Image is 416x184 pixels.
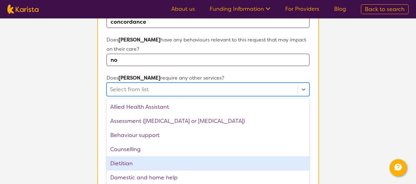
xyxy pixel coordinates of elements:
div: Allied Health Assistant [107,100,309,114]
strong: [PERSON_NAME] [119,75,160,81]
p: Does require any other services? [107,73,309,83]
p: Does have any behaviours relevant to this request that may impact on their care? [107,35,309,54]
div: Behaviour support [107,128,309,142]
a: Funding Information [210,5,270,13]
strong: [PERSON_NAME] [119,37,160,43]
div: Assessment ([MEDICAL_DATA] or [MEDICAL_DATA]) [107,114,309,128]
input: Type you answer here [107,16,309,28]
button: Channel Menu [390,159,407,176]
a: For Providers [285,5,319,13]
span: Back to search [365,6,405,13]
a: Blog [334,5,346,13]
a: About us [171,5,195,13]
img: Karista logo [7,5,38,14]
a: Back to search [361,4,409,14]
input: Please briefly explain [107,54,309,66]
div: Dietitian [107,156,309,170]
div: Counselling [107,142,309,156]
